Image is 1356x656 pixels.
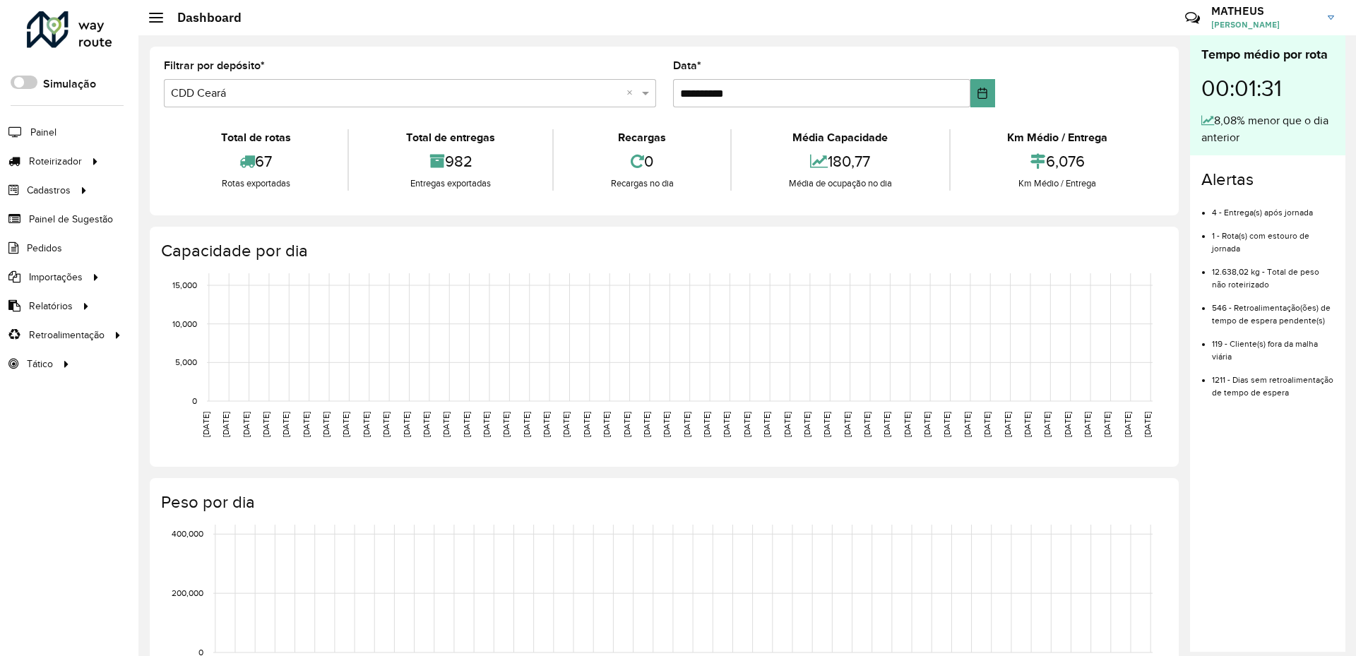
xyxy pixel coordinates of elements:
[1063,412,1072,437] text: [DATE]
[882,412,891,437] text: [DATE]
[1212,219,1334,255] li: 1 - Rota(s) com estouro de jornada
[221,412,230,437] text: [DATE]
[970,79,995,107] button: Choose Date
[561,412,571,437] text: [DATE]
[441,412,451,437] text: [DATE]
[29,299,73,314] span: Relatórios
[161,241,1165,261] h4: Capacidade por dia
[1211,18,1317,31] span: [PERSON_NAME]
[1212,363,1334,399] li: 1211 - Dias sem retroalimentação de tempo de espera
[1212,255,1334,291] li: 12.638,02 kg - Total de peso não roteirizado
[1102,412,1112,437] text: [DATE]
[822,412,831,437] text: [DATE]
[161,492,1165,513] h4: Peso por dia
[1177,3,1208,33] a: Contato Rápido
[341,412,350,437] text: [DATE]
[682,412,691,437] text: [DATE]
[27,241,62,256] span: Pedidos
[1003,412,1012,437] text: [DATE]
[1201,112,1334,146] div: 8,08% menor que o dia anterior
[557,129,727,146] div: Recargas
[167,129,344,146] div: Total de rotas
[942,412,951,437] text: [DATE]
[167,177,344,191] div: Rotas exportadas
[172,588,203,597] text: 200,000
[242,412,251,437] text: [DATE]
[1023,412,1032,437] text: [DATE]
[321,412,331,437] text: [DATE]
[302,412,311,437] text: [DATE]
[172,319,197,328] text: 10,000
[352,177,548,191] div: Entregas exportadas
[903,412,912,437] text: [DATE]
[922,412,932,437] text: [DATE]
[722,412,731,437] text: [DATE]
[582,412,591,437] text: [DATE]
[362,412,371,437] text: [DATE]
[29,212,113,227] span: Painel de Sugestão
[954,177,1161,191] div: Km Médio / Entrega
[557,177,727,191] div: Recargas no dia
[735,177,945,191] div: Média de ocupação no dia
[1212,196,1334,219] li: 4 - Entrega(s) após jornada
[802,412,811,437] text: [DATE]
[29,154,82,169] span: Roteirizador
[27,183,71,198] span: Cadastros
[1201,169,1334,190] h4: Alertas
[1201,64,1334,112] div: 00:01:31
[742,412,751,437] text: [DATE]
[762,412,771,437] text: [DATE]
[43,76,96,93] label: Simulação
[735,146,945,177] div: 180,77
[622,412,631,437] text: [DATE]
[381,412,391,437] text: [DATE]
[1212,327,1334,363] li: 119 - Cliente(s) fora da malha viária
[963,412,972,437] text: [DATE]
[673,57,701,74] label: Data
[501,412,511,437] text: [DATE]
[201,412,210,437] text: [DATE]
[167,146,344,177] div: 67
[462,412,471,437] text: [DATE]
[735,129,945,146] div: Média Capacidade
[1212,291,1334,327] li: 546 - Retroalimentação(ões) de tempo de espera pendente(s)
[702,412,711,437] text: [DATE]
[30,125,56,140] span: Painel
[422,412,431,437] text: [DATE]
[352,129,548,146] div: Total de entregas
[662,412,671,437] text: [DATE]
[642,412,651,437] text: [DATE]
[1083,412,1092,437] text: [DATE]
[352,146,548,177] div: 982
[522,412,531,437] text: [DATE]
[542,412,551,437] text: [DATE]
[29,328,105,342] span: Retroalimentação
[843,412,852,437] text: [DATE]
[29,270,83,285] span: Importações
[192,396,197,405] text: 0
[1143,412,1152,437] text: [DATE]
[172,529,203,538] text: 400,000
[164,57,265,74] label: Filtrar por depósito
[557,146,727,177] div: 0
[1201,45,1334,64] div: Tempo médio por rota
[982,412,992,437] text: [DATE]
[402,412,411,437] text: [DATE]
[1123,412,1132,437] text: [DATE]
[27,357,53,371] span: Tático
[602,412,611,437] text: [DATE]
[862,412,872,437] text: [DATE]
[175,357,197,366] text: 5,000
[172,280,197,290] text: 15,000
[954,129,1161,146] div: Km Médio / Entrega
[261,412,270,437] text: [DATE]
[281,412,290,437] text: [DATE]
[783,412,792,437] text: [DATE]
[163,10,242,25] h2: Dashboard
[626,85,638,102] span: Clear all
[954,146,1161,177] div: 6,076
[482,412,491,437] text: [DATE]
[1211,4,1317,18] h3: MATHEUS
[1042,412,1052,437] text: [DATE]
